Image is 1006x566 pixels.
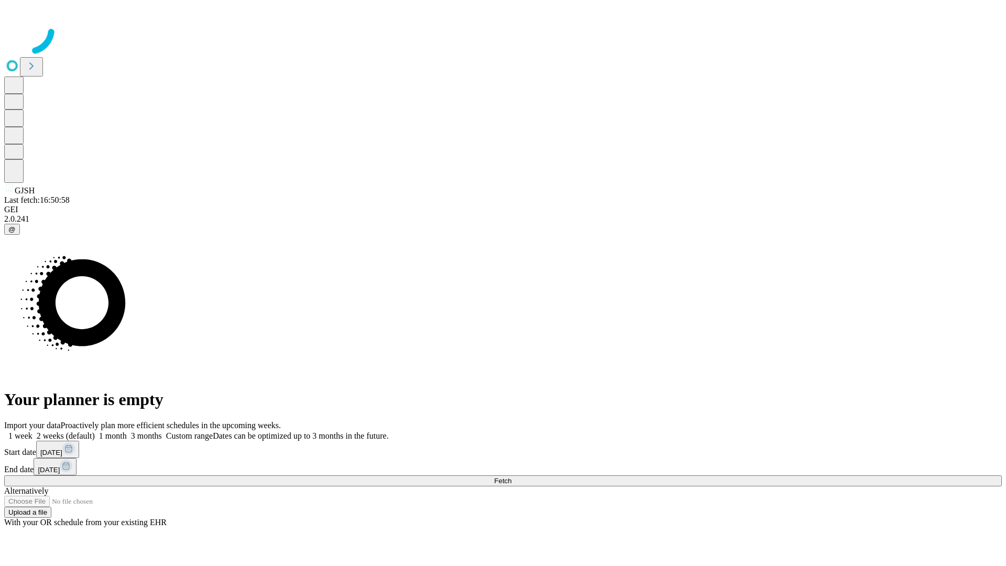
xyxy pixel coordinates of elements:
[4,486,48,495] span: Alternatively
[8,431,32,440] span: 1 week
[494,477,511,485] span: Fetch
[38,466,60,474] span: [DATE]
[99,431,127,440] span: 1 month
[166,431,213,440] span: Custom range
[8,225,16,233] span: @
[131,431,162,440] span: 3 months
[4,390,1002,409] h1: Your planner is empty
[4,441,1002,458] div: Start date
[4,205,1002,214] div: GEI
[4,518,167,527] span: With your OR schedule from your existing EHR
[36,441,79,458] button: [DATE]
[61,421,281,430] span: Proactively plan more efficient schedules in the upcoming weeks.
[37,431,95,440] span: 2 weeks (default)
[4,458,1002,475] div: End date
[4,214,1002,224] div: 2.0.241
[4,224,20,235] button: @
[213,431,388,440] span: Dates can be optimized up to 3 months in the future.
[34,458,76,475] button: [DATE]
[4,195,70,204] span: Last fetch: 16:50:58
[4,475,1002,486] button: Fetch
[4,507,51,518] button: Upload a file
[15,186,35,195] span: GJSH
[40,449,62,456] span: [DATE]
[4,421,61,430] span: Import your data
